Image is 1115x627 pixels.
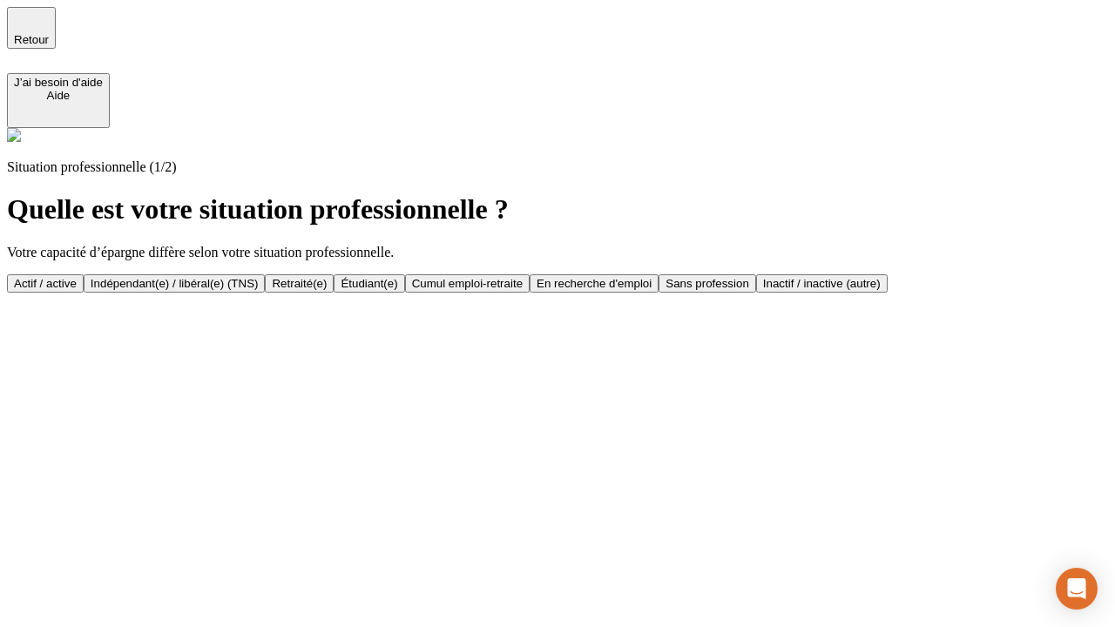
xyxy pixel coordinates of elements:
button: Cumul emploi-retraite [405,274,530,293]
p: Votre capacité d’épargne diffère selon votre situation professionnelle. [7,245,1108,260]
span: Retour [14,33,49,46]
div: Étudiant(e) [341,277,397,290]
button: Étudiant(e) [334,274,404,293]
div: Inactif / inactive (autre) [763,277,881,290]
div: Retraité(e) [272,277,327,290]
button: J’ai besoin d'aideAide [7,73,110,128]
button: Retour [7,7,56,49]
div: Aide [14,89,103,102]
div: Sans profession [666,277,749,290]
button: Actif / active [7,274,84,293]
div: J’ai besoin d'aide [14,76,103,89]
button: Retraité(e) [265,274,334,293]
div: Indépendant(e) / libéral(e) (TNS) [91,277,259,290]
h1: Quelle est votre situation professionnelle ? [7,193,1108,226]
img: alexis.png [7,128,21,142]
button: En recherche d'emploi [530,274,659,293]
div: Cumul emploi-retraite [412,277,523,290]
div: En recherche d'emploi [537,277,652,290]
button: Sans profession [659,274,756,293]
div: Actif / active [14,277,77,290]
button: Inactif / inactive (autre) [756,274,888,293]
div: Open Intercom Messenger [1056,568,1098,610]
p: Situation professionnelle (1/2) [7,159,1108,175]
button: Indépendant(e) / libéral(e) (TNS) [84,274,266,293]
